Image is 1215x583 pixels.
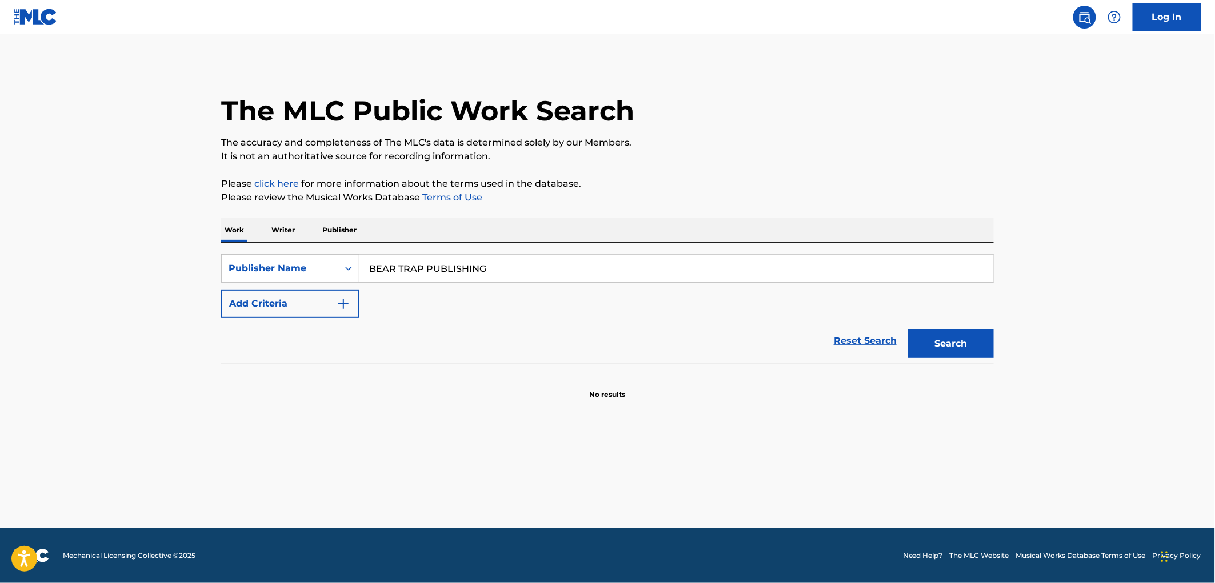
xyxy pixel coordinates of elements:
a: Reset Search [828,328,902,353]
img: search [1078,10,1092,24]
img: logo [14,549,49,562]
p: Please for more information about the terms used in the database. [221,177,994,191]
p: Work [221,218,247,242]
button: Add Criteria [221,290,359,318]
form: Search Form [221,254,994,364]
a: Public Search [1073,6,1096,29]
div: Drag [1161,540,1168,574]
p: The accuracy and completeness of The MLC's data is determined solely by our Members. [221,136,994,150]
span: Mechanical Licensing Collective © 2025 [63,550,195,561]
p: No results [590,376,626,400]
p: It is not an authoritative source for recording information. [221,150,994,163]
img: MLC Logo [14,9,58,25]
a: Privacy Policy [1153,550,1201,561]
p: Writer [268,218,298,242]
img: help [1108,10,1121,24]
iframe: Chat Widget [1158,528,1215,583]
div: Publisher Name [229,262,331,275]
a: Log In [1133,3,1201,31]
p: Publisher [319,218,360,242]
h1: The MLC Public Work Search [221,94,634,128]
div: Help [1103,6,1126,29]
a: click here [254,178,299,189]
a: The MLC Website [950,550,1009,561]
a: Terms of Use [420,192,482,203]
img: 9d2ae6d4665cec9f34b9.svg [337,297,350,311]
button: Search [908,329,994,358]
a: Need Help? [903,550,943,561]
p: Please review the Musical Works Database [221,191,994,204]
a: Musical Works Database Terms of Use [1016,550,1146,561]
